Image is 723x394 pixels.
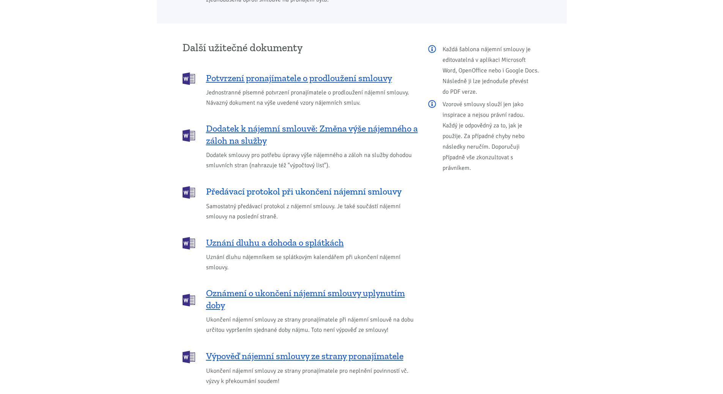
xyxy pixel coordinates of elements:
[183,287,418,311] a: Oznámení o ukončení nájemní smlouvy uplynutím doby
[183,186,195,199] img: DOCX (Word)
[206,88,418,108] span: Jednostranné písemné potvrzení pronajímatele o prodloužení nájemní smlouvy. Návazný dokument na v...
[183,122,418,147] a: Dodatek k nájemní smlouvě: Změna výše nájemného a záloh na služby
[183,129,195,142] img: DOCX (Word)
[206,315,418,335] span: Ukončení nájemní smlouvy ze strany pronajímatele při nájemní smlouvě na dobu určitou vypršením sj...
[428,44,541,97] p: Každá šablona nájemní smlouvy je editovatelná v aplikaci Microsoft Word, OpenOffice nebo i Google...
[206,366,418,386] span: Ukončení nájemní smlouvy ze strany pronajímatele pro neplnění povinností vč. výzvy k překoumání s...
[183,237,195,250] img: DOCX (Word)
[206,252,418,273] span: Uznání dluhu nájemníkem se splátkovým kalendářem při ukončení nájemní smlouvy.
[206,237,344,249] span: Uznání dluhu a dohoda o splátkách
[206,72,392,84] span: Potvrzení pronajímatele o prodloužení smlouvy
[206,150,418,171] span: Dodatek smlouvy pro potřebu úpravy výše nájemného a záloh na služby dohodou smluvních stran (nahr...
[206,185,402,198] span: Předávací protokol při ukončení nájemní smlouvy
[183,42,418,53] h3: Další užitečné dokumenty
[183,236,418,249] a: Uznání dluhu a dohoda o splátkách
[206,201,418,222] span: Samostatný předávací protokol z nájemní smlouvy. Je také součástí nájemní smlouvy na poslední str...
[183,185,418,198] a: Předávací protokol při ukončení nájemní smlouvy
[183,72,418,84] a: Potvrzení pronajímatele o prodloužení smlouvy
[183,294,195,306] img: DOCX (Word)
[183,351,195,363] img: DOCX (Word)
[183,350,418,363] a: Výpověď nájemní smlouvy ze strany pronajímatele
[206,287,418,311] span: Oznámení o ukončení nájemní smlouvy uplynutím doby
[206,350,403,362] span: Výpověď nájemní smlouvy ze strany pronajímatele
[206,122,418,147] span: Dodatek k nájemní smlouvě: Změna výše nájemného a záloh na služby
[183,72,195,85] img: DOCX (Word)
[428,99,541,173] p: Vzorové smlouvy slouží jen jako inspirace a nejsou právní radou. Každý je odpovědný za to, jak je...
